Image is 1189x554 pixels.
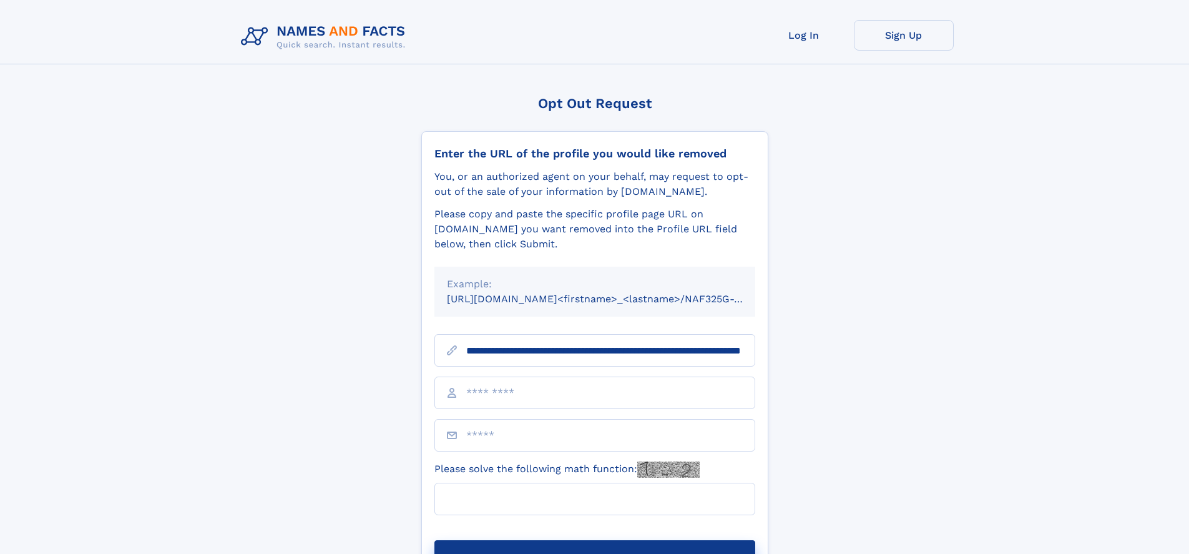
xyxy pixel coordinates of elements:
[447,277,743,292] div: Example:
[434,169,755,199] div: You, or an authorized agent on your behalf, may request to opt-out of the sale of your informatio...
[434,207,755,252] div: Please copy and paste the specific profile page URL on [DOMAIN_NAME] you want removed into the Pr...
[236,20,416,54] img: Logo Names and Facts
[434,462,700,478] label: Please solve the following math function:
[754,20,854,51] a: Log In
[854,20,954,51] a: Sign Up
[447,293,779,305] small: [URL][DOMAIN_NAME]<firstname>_<lastname>/NAF325G-xxxxxxxx
[434,147,755,161] div: Enter the URL of the profile you would like removed
[421,96,768,111] div: Opt Out Request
